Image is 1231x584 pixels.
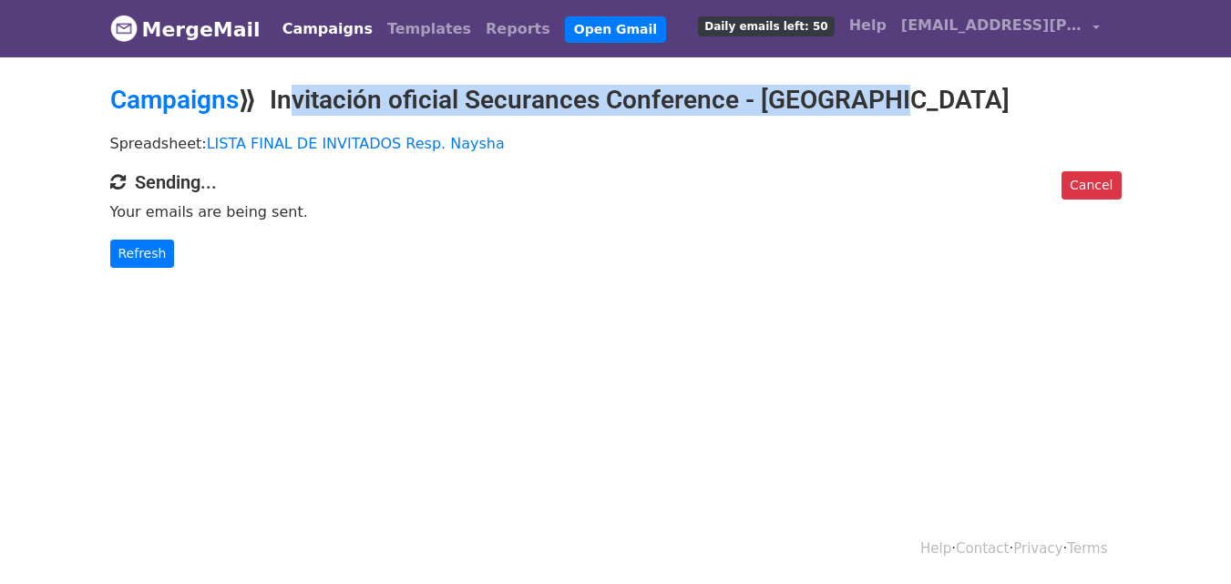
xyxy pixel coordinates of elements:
a: Help [920,540,951,557]
a: Open Gmail [565,16,666,43]
p: Your emails are being sent. [110,202,1122,221]
a: Cancel [1062,171,1121,200]
a: Help [842,7,894,44]
h2: ⟫ Invitación oficial Securances Conference - [GEOGRAPHIC_DATA] [110,85,1122,116]
a: Campaigns [110,85,239,115]
span: Daily emails left: 50 [698,16,834,36]
a: Privacy [1013,540,1062,557]
a: Daily emails left: 50 [691,7,841,44]
a: LISTA FINAL DE INVITADOS Resp. Naysha [207,135,505,152]
a: MergeMail [110,10,261,48]
p: Spreadsheet: [110,134,1122,153]
a: Reports [478,11,558,47]
span: [EMAIL_ADDRESS][PERSON_NAME][DOMAIN_NAME] [901,15,1083,36]
a: Contact [956,540,1009,557]
a: [EMAIL_ADDRESS][PERSON_NAME][DOMAIN_NAME] [894,7,1107,50]
a: Refresh [110,240,175,268]
a: Templates [380,11,478,47]
h4: Sending... [110,171,1122,193]
a: Campaigns [275,11,380,47]
iframe: Chat Widget [1140,497,1231,584]
img: MergeMail logo [110,15,138,42]
div: Widget de chat [1140,497,1231,584]
a: Terms [1067,540,1107,557]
